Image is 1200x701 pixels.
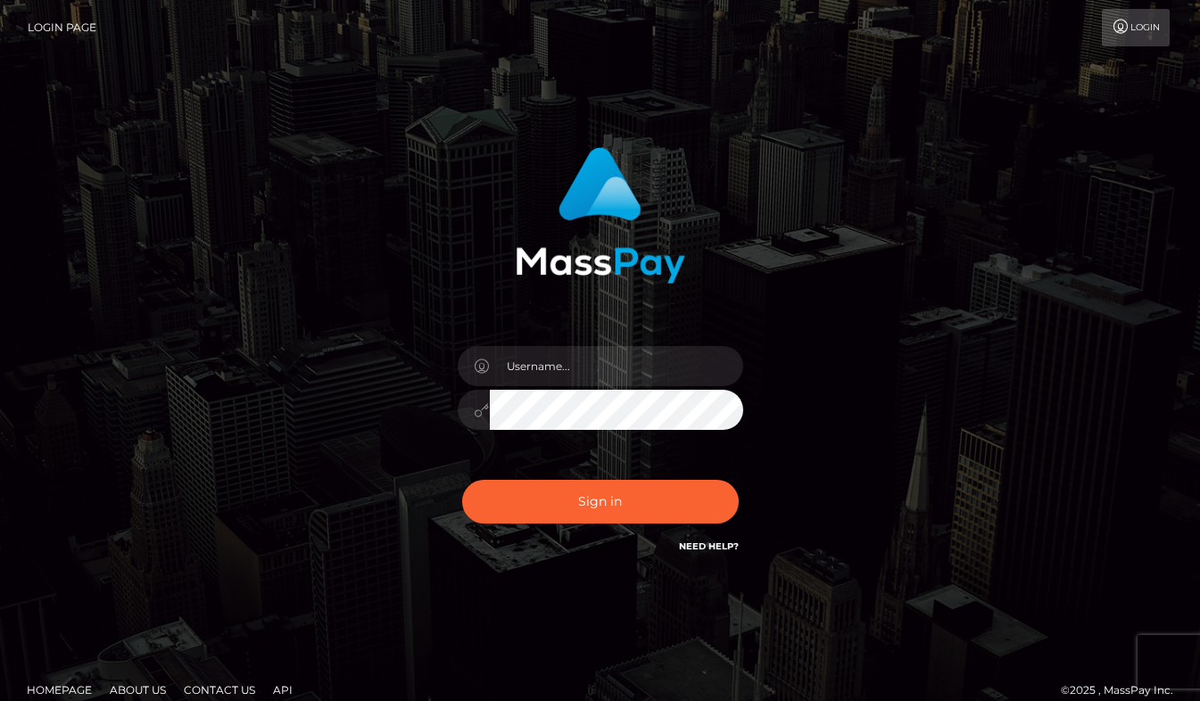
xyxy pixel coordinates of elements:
[490,346,743,386] input: Username...
[516,147,685,284] img: MassPay Login
[1102,9,1170,46] a: Login
[679,540,739,552] a: Need Help?
[462,480,739,524] button: Sign in
[28,9,96,46] a: Login Page
[1061,680,1187,700] div: © 2025 , MassPay Inc.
